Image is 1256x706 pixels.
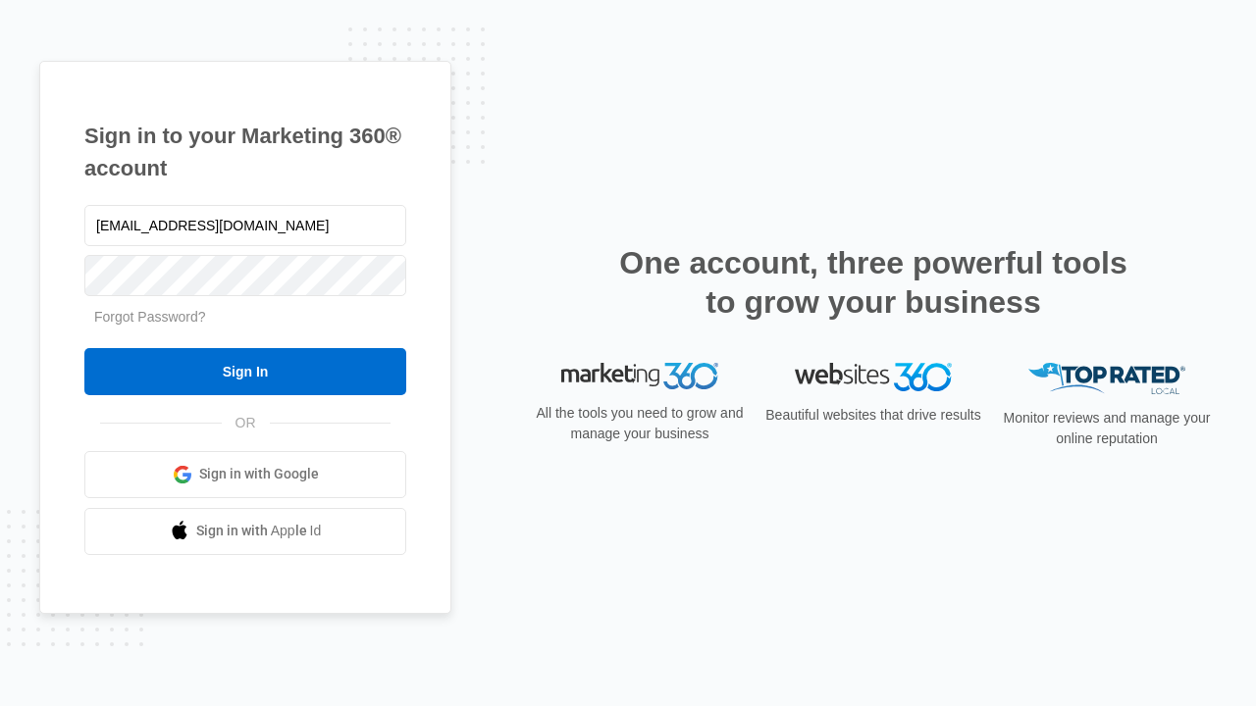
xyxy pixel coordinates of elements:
[84,508,406,555] a: Sign in with Apple Id
[84,451,406,498] a: Sign in with Google
[196,521,322,541] span: Sign in with Apple Id
[795,363,952,391] img: Websites 360
[199,464,319,484] span: Sign in with Google
[530,403,750,444] p: All the tools you need to grow and manage your business
[84,205,406,246] input: Email
[94,309,206,325] a: Forgot Password?
[613,243,1133,322] h2: One account, three powerful tools to grow your business
[84,120,406,184] h1: Sign in to your Marketing 360® account
[763,405,983,426] p: Beautiful websites that drive results
[222,413,270,433] span: OR
[1028,363,1185,395] img: Top Rated Local
[997,408,1217,449] p: Monitor reviews and manage your online reputation
[561,363,718,390] img: Marketing 360
[84,348,406,395] input: Sign In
